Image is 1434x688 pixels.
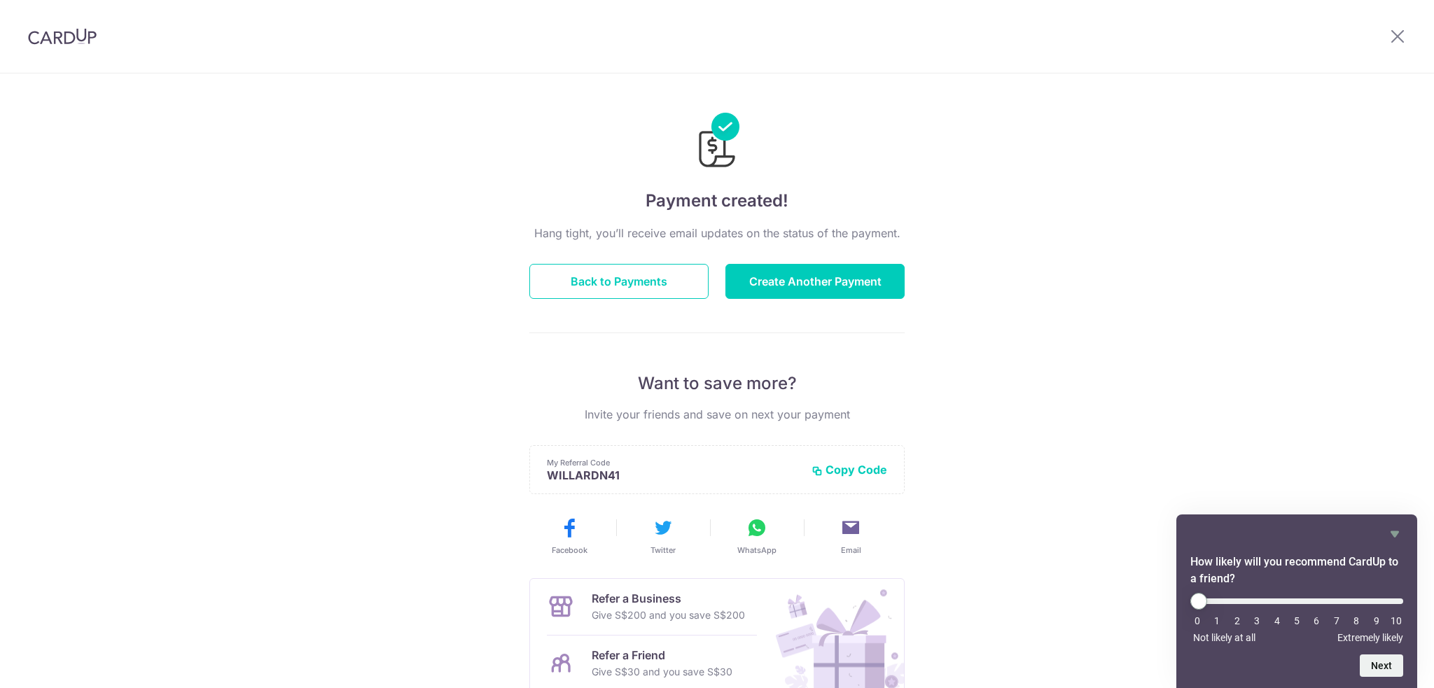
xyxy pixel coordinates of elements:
[1270,615,1284,626] li: 4
[716,517,798,556] button: WhatsApp
[1370,615,1384,626] li: 9
[529,225,905,241] p: Hang tight, you’ll receive email updates on the status of the payment.
[28,28,97,45] img: CardUp
[1190,526,1403,677] div: How likely will you recommend CardUp to a friend? Select an option from 0 to 10, with 0 being Not...
[529,372,905,395] p: Want to save more?
[1230,615,1244,626] li: 2
[529,264,709,299] button: Back to Payments
[1250,615,1264,626] li: 3
[1360,654,1403,677] button: Next question
[592,664,732,680] p: Give S$30 and you save S$30
[547,468,800,482] p: WILLARDN41
[809,517,892,556] button: Email
[622,517,704,556] button: Twitter
[528,517,611,556] button: Facebook
[841,545,861,556] span: Email
[1190,593,1403,643] div: How likely will you recommend CardUp to a friend? Select an option from 0 to 10, with 0 being Not...
[650,545,676,556] span: Twitter
[737,545,777,556] span: WhatsApp
[1193,632,1255,643] span: Not likely at all
[1389,615,1403,626] li: 10
[592,607,745,624] p: Give S$200 and you save S$200
[1290,615,1304,626] li: 5
[812,463,887,477] button: Copy Code
[547,457,800,468] p: My Referral Code
[725,264,905,299] button: Create Another Payment
[1386,526,1403,542] button: Hide survey
[1190,615,1204,626] li: 0
[695,113,739,171] img: Payments
[552,545,587,556] span: Facebook
[1210,615,1224,626] li: 1
[1330,615,1344,626] li: 7
[1349,615,1363,626] li: 8
[529,188,905,213] h4: Payment created!
[1190,554,1403,587] h2: How likely will you recommend CardUp to a friend? Select an option from 0 to 10, with 0 being Not...
[529,406,905,423] p: Invite your friends and save on next your payment
[592,590,745,607] p: Refer a Business
[1337,632,1403,643] span: Extremely likely
[592,647,732,664] p: Refer a Friend
[1309,615,1323,626] li: 6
